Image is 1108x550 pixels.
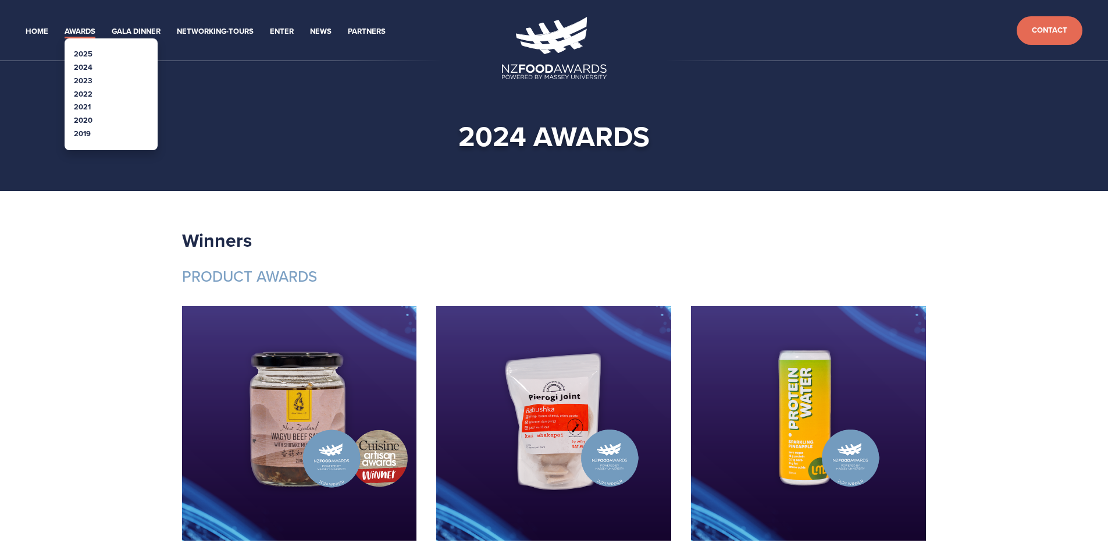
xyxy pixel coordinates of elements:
[74,48,92,59] a: 2025
[112,25,161,38] a: Gala Dinner
[74,101,91,112] a: 2021
[74,115,92,126] a: 2020
[26,25,48,38] a: Home
[310,25,332,38] a: News
[182,226,252,254] strong: Winners
[182,267,927,286] h3: PRODUCT AWARDS
[177,25,254,38] a: Networking-Tours
[1017,16,1082,45] a: Contact
[74,62,92,73] a: 2024
[74,75,92,86] a: 2023
[270,25,294,38] a: Enter
[201,119,908,154] h1: 2024 Awards
[74,128,91,139] a: 2019
[65,25,95,38] a: Awards
[348,25,386,38] a: Partners
[74,88,92,100] a: 2022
